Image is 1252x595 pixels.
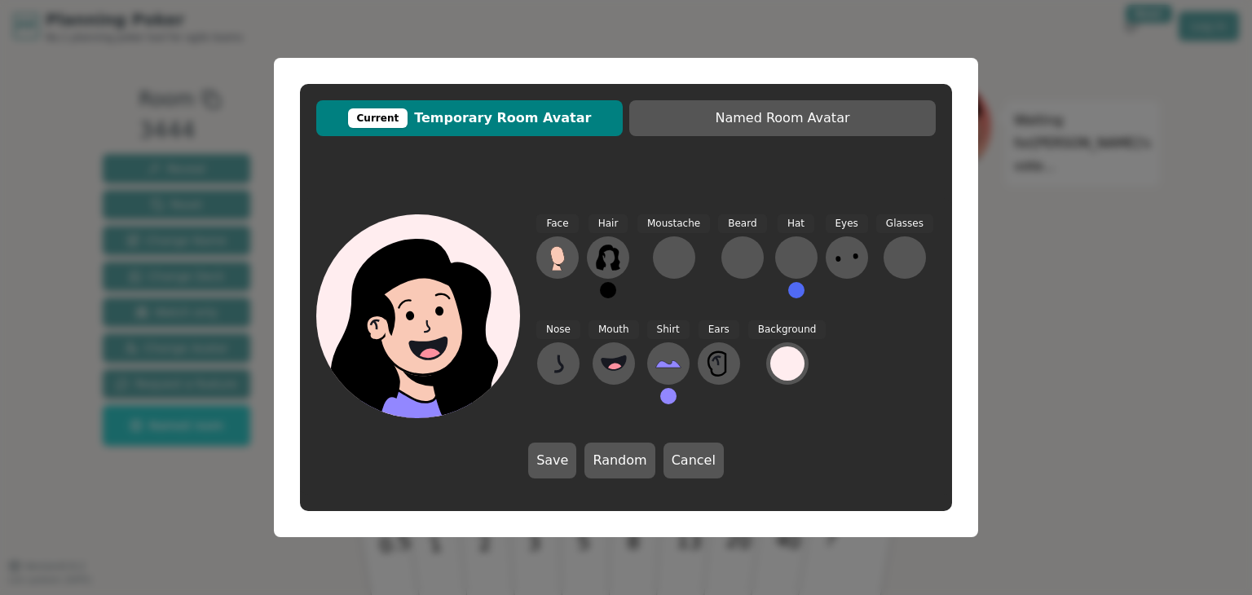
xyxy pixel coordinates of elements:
[748,320,827,339] span: Background
[718,214,766,233] span: Beard
[876,214,933,233] span: Glasses
[629,100,936,136] button: Named Room Avatar
[589,214,628,233] span: Hair
[778,214,814,233] span: Hat
[647,320,690,339] span: Shirt
[699,320,739,339] span: Ears
[324,108,615,128] span: Temporary Room Avatar
[663,443,724,478] button: Cancel
[536,320,580,339] span: Nose
[584,443,655,478] button: Random
[348,108,408,128] div: Current
[589,320,639,339] span: Mouth
[637,214,710,233] span: Moustache
[528,443,576,478] button: Save
[637,108,928,128] span: Named Room Avatar
[826,214,868,233] span: Eyes
[316,100,623,136] button: CurrentTemporary Room Avatar
[536,214,578,233] span: Face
